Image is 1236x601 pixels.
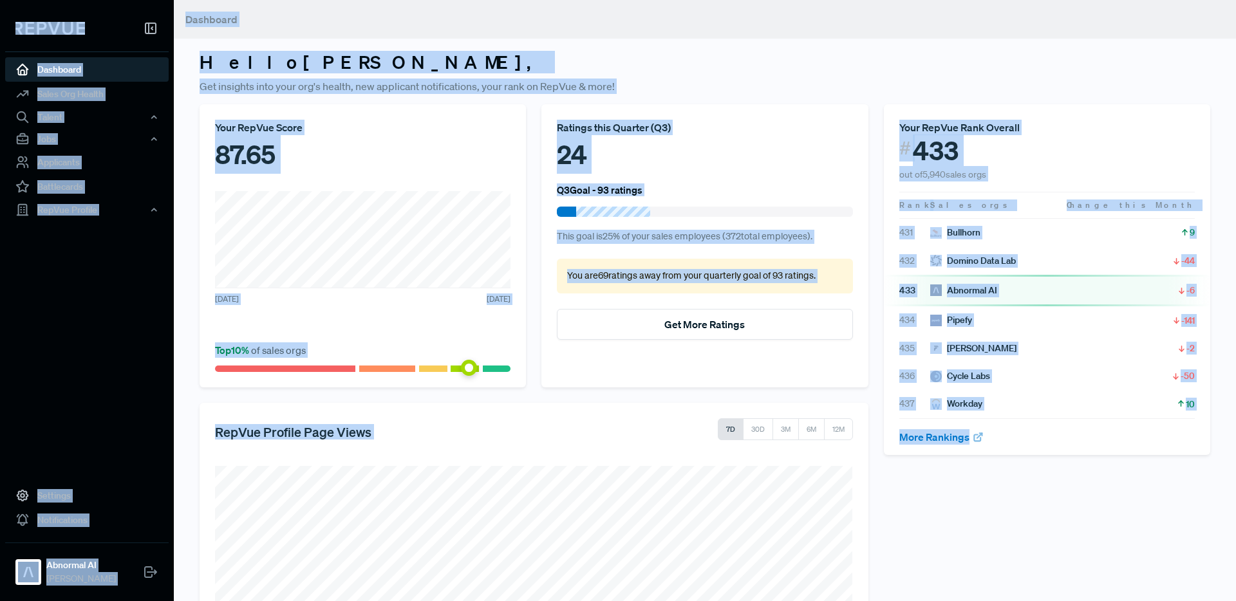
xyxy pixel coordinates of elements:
img: Abnormal AI [930,284,942,296]
span: Sales orgs [930,199,1009,210]
div: 87.65 [215,135,510,174]
div: Ratings this Quarter ( Q3 ) [557,120,852,135]
img: Cycle Labs [930,371,942,382]
button: Get More Ratings [557,309,852,340]
a: Sales Org Health [5,82,169,106]
button: 6M [798,418,825,440]
a: Applicants [5,150,169,174]
button: RepVue Profile [5,199,169,221]
a: Abnormal AIAbnormal AI[PERSON_NAME] [5,542,169,591]
span: 10 [1186,398,1195,411]
div: Workday [930,397,982,411]
a: Battlecards [5,174,169,199]
h6: Q3 Goal - 93 ratings [557,184,642,196]
a: Dashboard [5,57,169,82]
span: -50 [1181,369,1195,382]
img: Pipefy [930,315,942,326]
div: 24 [557,135,852,174]
span: Dashboard [185,13,238,26]
div: Bullhorn [930,226,980,239]
button: Talent [5,106,169,128]
span: of sales orgs [215,344,306,356]
span: out of 5,940 sales orgs [899,169,986,180]
span: [PERSON_NAME] [46,572,116,586]
span: Rank [899,199,930,211]
a: More Rankings [899,430,984,443]
span: Your RepVue Rank Overall [899,121,1020,134]
span: 432 [899,254,930,268]
div: Pipefy [930,313,972,327]
span: 437 [899,397,930,411]
div: Abnormal AI [930,284,997,297]
a: Settings [5,483,169,508]
div: Domino Data Lab [930,254,1016,268]
div: [PERSON_NAME] [930,342,1016,355]
h3: Hello [PERSON_NAME] , [200,51,1210,73]
span: -44 [1181,254,1195,267]
button: 3M [772,418,799,440]
span: 433 [913,135,959,166]
button: 30D [743,418,773,440]
span: 431 [899,226,930,239]
img: RepVue [15,22,85,35]
img: Finch [930,342,942,354]
span: 436 [899,369,930,383]
span: Change this Month [1067,199,1195,210]
span: Top 10 % [215,344,251,356]
h5: RepVue Profile Page Views [215,424,371,439]
span: -2 [1186,342,1195,355]
span: 9 [1190,226,1195,239]
span: 433 [899,284,930,297]
p: This goal is 25 % of your sales employees ( 372 total employees). [557,230,852,244]
img: Workday [930,398,942,410]
div: Cycle Labs [930,369,990,383]
img: Abnormal AI [18,562,39,582]
span: -141 [1181,314,1195,327]
span: 434 [899,313,930,327]
span: -6 [1186,284,1195,297]
strong: Abnormal AI [46,559,116,572]
span: 435 [899,342,930,355]
img: Bullhorn [930,227,942,239]
a: Notifications [5,508,169,532]
span: [DATE] [487,293,510,305]
div: Your RepVue Score [215,120,510,135]
img: Domino Data Lab [930,255,942,266]
button: 12M [824,418,853,440]
p: You are 69 ratings away from your quarterly goal of 93 ratings . [567,269,842,283]
button: 7D [718,418,744,440]
p: Get insights into your org's health, new applicant notifications, your rank on RepVue & more! [200,79,1210,94]
span: # [899,135,911,162]
span: [DATE] [215,293,239,305]
button: Jobs [5,128,169,150]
